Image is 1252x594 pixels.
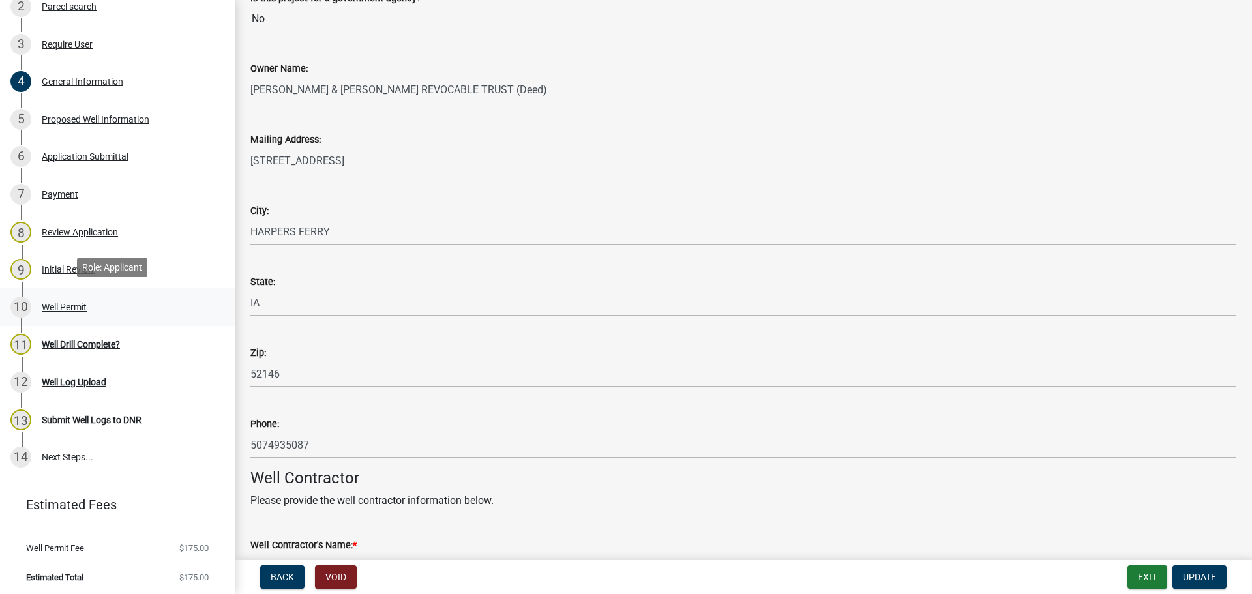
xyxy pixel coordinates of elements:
label: Mailing Address: [250,136,321,145]
div: 6 [10,146,31,167]
div: 10 [10,297,31,318]
label: State: [250,278,275,287]
div: 14 [10,447,31,468]
div: Well Permit [42,303,87,312]
div: Role: Applicant [77,258,147,277]
h4: Well Contractor [250,469,1236,488]
div: Require User [42,40,93,49]
span: Well Permit Fee [26,544,84,552]
div: General Information [42,77,123,86]
div: 3 [10,34,31,55]
div: 12 [10,372,31,393]
span: Update [1183,572,1216,582]
div: Initial Review [42,265,95,274]
span: $175.00 [179,573,209,582]
button: Back [260,565,305,589]
p: Please provide the well contractor information below. [250,493,1236,509]
div: 13 [10,409,31,430]
div: 11 [10,334,31,355]
label: Phone: [250,420,279,429]
button: Void [315,565,357,589]
a: Estimated Fees [10,492,214,518]
div: 9 [10,259,31,280]
div: Review Application [42,228,118,237]
label: City: [250,207,269,216]
label: Well Contractor's Name: [250,541,357,550]
button: Exit [1127,565,1167,589]
span: $175.00 [179,544,209,552]
div: Application Submittal [42,152,128,161]
div: Submit Well Logs to DNR [42,415,142,424]
div: 8 [10,222,31,243]
div: Payment [42,190,78,199]
div: 5 [10,109,31,130]
label: Zip: [250,349,266,358]
label: Owner Name: [250,65,308,74]
div: 7 [10,184,31,205]
div: 4 [10,71,31,92]
div: Well Log Upload [42,378,106,387]
div: Well Drill Complete? [42,340,120,349]
span: Estimated Total [26,573,83,582]
div: Proposed Well Information [42,115,149,124]
div: Parcel search [42,2,97,11]
button: Update [1172,565,1227,589]
span: Back [271,572,294,582]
